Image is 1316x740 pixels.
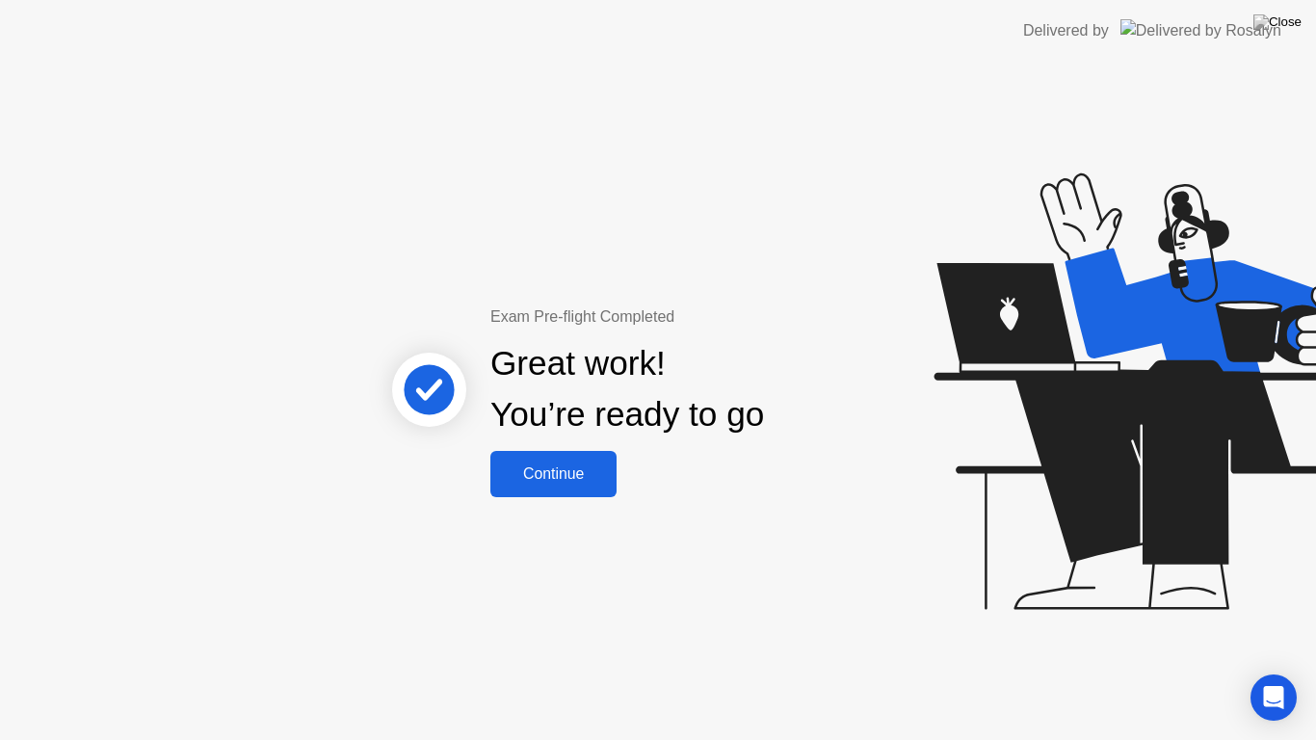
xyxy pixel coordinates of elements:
[496,465,611,483] div: Continue
[490,451,617,497] button: Continue
[490,305,888,329] div: Exam Pre-flight Completed
[490,338,764,440] div: Great work! You’re ready to go
[1253,14,1302,30] img: Close
[1250,674,1297,721] div: Open Intercom Messenger
[1120,19,1281,41] img: Delivered by Rosalyn
[1023,19,1109,42] div: Delivered by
